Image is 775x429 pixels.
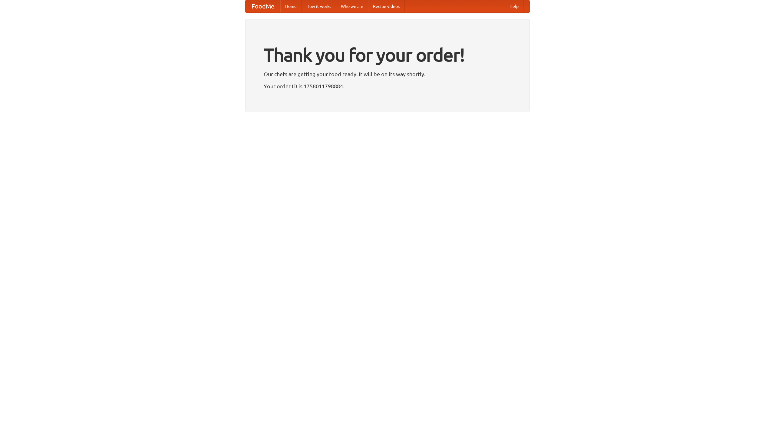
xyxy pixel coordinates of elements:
a: FoodMe [246,0,280,12]
a: Who we are [336,0,368,12]
a: How it works [302,0,336,12]
a: Help [505,0,523,12]
a: Home [280,0,302,12]
p: Our chefs are getting your food ready. It will be on its way shortly. [264,69,511,79]
p: Your order ID is 1758011798884. [264,82,511,91]
h1: Thank you for your order! [264,40,511,69]
a: Recipe videos [368,0,404,12]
